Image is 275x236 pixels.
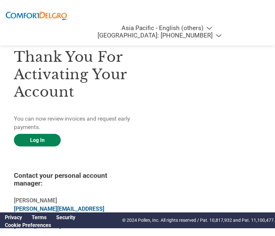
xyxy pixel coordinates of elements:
img: ComfortDelGro [5,6,69,24]
b: [PERSON_NAME] [14,197,57,204]
a: Cookie Preferences, opens a dedicated popup modal window [5,222,51,228]
a: [PERSON_NAME][EMAIL_ADDRESS][PERSON_NAME][DOMAIN_NAME] [14,206,105,220]
p: You can now review invoices and request early payments. [14,114,138,132]
a: Terms [32,214,47,220]
a: Log In [14,134,61,146]
p: © 2024 Pollen, Inc. All rights reserved / Pat. 10,817,932 and Pat. 11,100,477. [122,217,275,224]
h4: Contact your personal account manager: [14,172,138,187]
a: Security [56,214,75,220]
h3: Thank you for activating your account [14,48,138,101]
a: Privacy [5,214,22,220]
